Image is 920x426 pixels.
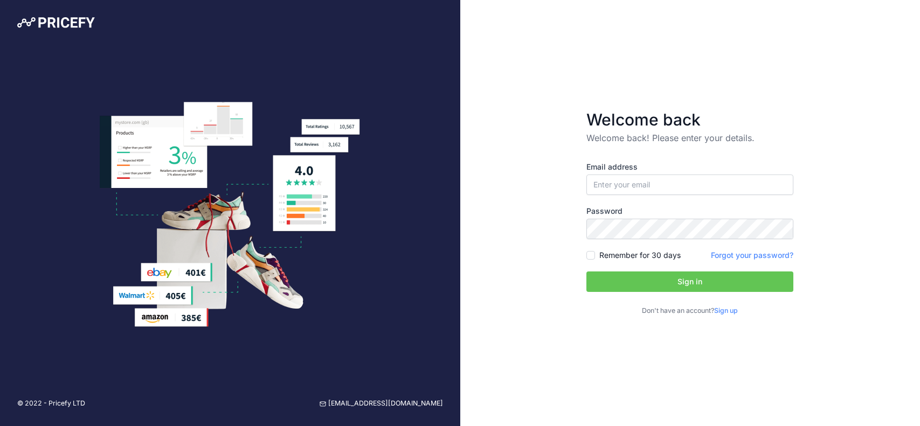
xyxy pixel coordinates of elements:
img: Pricefy [17,17,95,28]
p: Don't have an account? [586,306,793,316]
a: Sign up [714,306,738,315]
a: Forgot your password? [711,250,793,260]
label: Password [586,206,793,217]
label: Email address [586,162,793,172]
h3: Welcome back [586,110,793,129]
button: Sign in [586,271,793,292]
p: © 2022 - Pricefy LTD [17,399,85,409]
a: [EMAIL_ADDRESS][DOMAIN_NAME] [320,399,443,409]
p: Welcome back! Please enter your details. [586,131,793,144]
input: Enter your email [586,174,793,195]
label: Remember for 30 days [599,250,681,261]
